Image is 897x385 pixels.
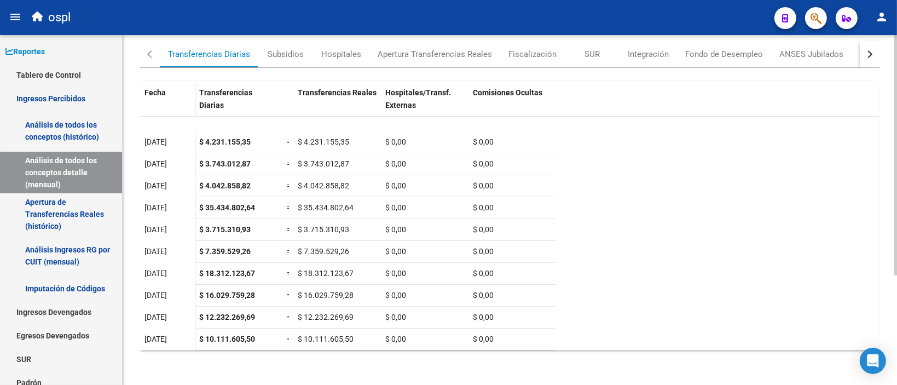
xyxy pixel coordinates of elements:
span: Comisiones Ocultas [473,88,542,97]
span: [DATE] [144,225,167,234]
span: $ 0,00 [473,159,494,168]
span: $ 4.231.155,35 [298,137,349,146]
span: Hospitales/Transf. Externas [385,88,451,110]
span: [DATE] [144,181,167,190]
span: $ 0,00 [385,137,406,146]
span: $ 18.312.123,67 [298,269,354,278]
span: $ 0,00 [385,335,406,343]
span: $ 18.312.123,67 [199,269,255,278]
div: Fondo de Desempleo [685,48,763,60]
datatable-header-cell: Comisiones Ocultas [468,81,556,127]
div: ANSES Jubilados [779,48,843,60]
span: $ 4.042.858,82 [199,181,251,190]
span: $ 3.715.310,93 [298,225,349,234]
span: $ 10.111.605,50 [298,335,354,343]
span: [DATE] [144,247,167,256]
span: $ 7.359.529,26 [298,247,349,256]
span: $ 0,00 [473,335,494,343]
span: = [287,159,291,168]
span: = [287,335,291,343]
span: ospl [48,5,71,30]
span: $ 0,00 [385,203,406,212]
span: $ 12.232.269,69 [199,313,255,321]
span: = [287,181,291,190]
span: $ 0,00 [385,269,406,278]
span: $ 7.359.529,26 [199,247,251,256]
span: [DATE] [144,291,167,300]
span: $ 0,00 [385,159,406,168]
span: $ 0,00 [473,269,494,278]
span: = [287,269,291,278]
span: $ 12.232.269,69 [298,313,354,321]
div: Integración [628,48,669,60]
div: Subsidios [268,48,304,60]
span: $ 16.029.759,28 [298,291,354,300]
span: = [287,313,291,321]
span: = [287,225,291,234]
span: Transferencias Diarias [199,88,252,110]
div: Fiscalización [508,48,557,60]
div: Apertura Transferencias Reales [378,48,492,60]
span: $ 3.743.012,87 [298,159,349,168]
mat-icon: menu [9,10,22,24]
span: $ 3.715.310,93 [199,225,251,234]
span: = [287,203,291,212]
span: [DATE] [144,159,167,168]
span: [DATE] [144,335,167,343]
span: = [287,137,291,146]
span: $ 0,00 [385,247,406,256]
span: $ 0,00 [473,137,494,146]
datatable-header-cell: Transferencias Diarias [195,81,282,127]
span: $ 4.231.155,35 [199,137,251,146]
div: Transferencias Diarias [168,48,250,60]
datatable-header-cell: Fecha [140,81,195,127]
datatable-header-cell: Hospitales/Transf. Externas [381,81,468,127]
span: $ 0,00 [385,313,406,321]
div: SUR [585,48,600,60]
span: $ 35.434.802,64 [298,203,354,212]
span: Fecha [144,88,166,97]
span: $ 4.042.858,82 [298,181,349,190]
span: $ 0,00 [385,181,406,190]
span: $ 0,00 [385,291,406,300]
mat-icon: person [875,10,888,24]
span: [DATE] [144,203,167,212]
span: [DATE] [144,313,167,321]
span: [DATE] [144,269,167,278]
span: $ 0,00 [473,291,494,300]
span: $ 0,00 [473,247,494,256]
div: Open Intercom Messenger [860,348,886,374]
span: Reportes [5,45,45,58]
span: = [287,247,291,256]
span: [DATE] [144,137,167,146]
span: $ 0,00 [473,225,494,234]
span: $ 0,00 [385,225,406,234]
span: $ 16.029.759,28 [199,291,255,300]
span: $ 0,00 [473,313,494,321]
span: Transferencias Reales [298,88,377,97]
span: $ 35.434.802,64 [199,203,255,212]
span: $ 10.111.605,50 [199,335,255,343]
span: $ 0,00 [473,203,494,212]
span: = [287,291,291,300]
span: $ 3.743.012,87 [199,159,251,168]
span: $ 0,00 [473,181,494,190]
div: Hospitales [321,48,361,60]
datatable-header-cell: Transferencias Reales [293,81,381,127]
